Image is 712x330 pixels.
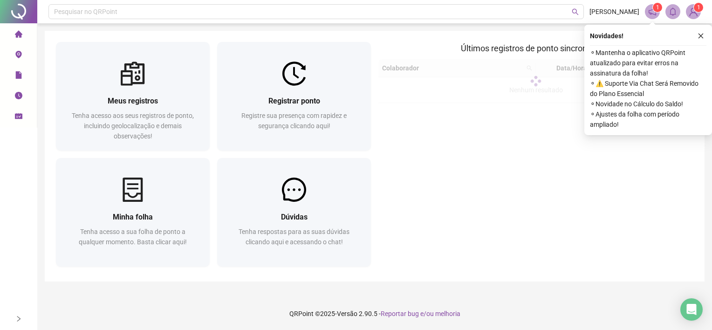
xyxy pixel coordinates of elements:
span: Reportar bug e/ou melhoria [381,310,460,317]
span: 1 [656,4,659,11]
div: Open Intercom Messenger [680,298,703,321]
a: DúvidasTenha respostas para as suas dúvidas clicando aqui e acessando o chat! [217,158,371,267]
a: Registrar pontoRegistre sua presença com rapidez e segurança clicando aqui! [217,42,371,151]
a: Minha folhaTenha acesso a sua folha de ponto a qualquer momento. Basta clicar aqui! [56,158,210,267]
span: clock-circle [15,88,22,106]
span: file [15,67,22,86]
span: close [698,33,704,39]
span: Versão [337,310,357,317]
span: bell [669,7,677,16]
span: Novidades ! [590,31,623,41]
span: Últimos registros de ponto sincronizados [461,43,611,53]
sup: 1 [653,3,662,12]
span: Registre sua presença com rapidez e segurança clicando aqui! [241,112,347,130]
span: ⚬ Ajustes da folha com período ampliado! [590,109,706,130]
footer: QRPoint © 2025 - 2.90.5 - [37,297,712,330]
img: 84900 [686,5,700,19]
span: Registrar ponto [268,96,320,105]
span: Tenha respostas para as suas dúvidas clicando aqui e acessando o chat! [239,228,349,246]
span: ⚬ Novidade no Cálculo do Saldo! [590,99,706,109]
span: ⚬ ⚠️ Suporte Via Chat Será Removido do Plano Essencial [590,78,706,99]
span: 1 [697,4,700,11]
span: home [15,26,22,45]
span: Tenha acesso aos seus registros de ponto, incluindo geolocalização e demais observações! [72,112,194,140]
a: Meus registrosTenha acesso aos seus registros de ponto, incluindo geolocalização e demais observa... [56,42,210,151]
span: [PERSON_NAME] [589,7,639,17]
span: Minha folha [113,213,153,221]
span: schedule [15,108,22,127]
span: Dúvidas [281,213,308,221]
span: Tenha acesso a sua folha de ponto a qualquer momento. Basta clicar aqui! [79,228,187,246]
span: right [15,316,22,322]
span: environment [15,47,22,65]
span: Meus registros [108,96,158,105]
sup: Atualize o seu contato no menu Meus Dados [694,3,703,12]
span: ⚬ Mantenha o aplicativo QRPoint atualizado para evitar erros na assinatura da folha! [590,48,706,78]
span: search [572,8,579,15]
span: notification [648,7,657,16]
